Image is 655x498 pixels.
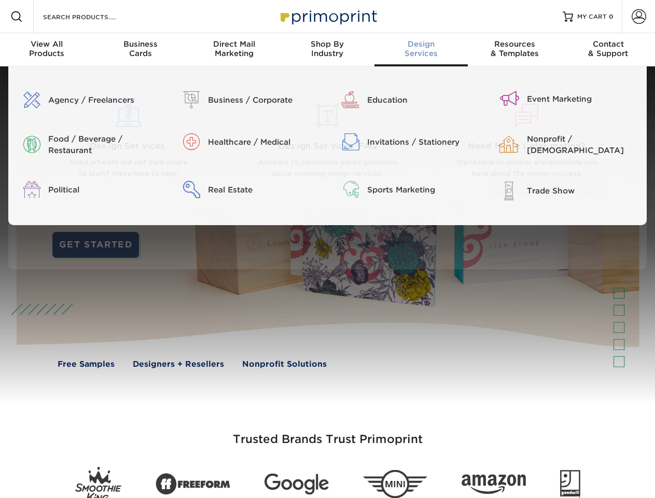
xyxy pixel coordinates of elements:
span: Shop By [281,39,374,49]
p: Answers to commonly asked questions about ordering design services. [248,157,407,180]
a: Learn more about Design Services [211,226,440,261]
span: Resources [468,39,561,49]
a: DesignServices [374,33,468,66]
a: Design Services Need artwork but not sure where to start? We're here to help! [37,91,220,193]
a: Design Services FAQ Answers to commonly asked questions about ordering design services. [236,91,420,193]
div: & Templates [468,39,561,58]
p: We're here to answer any questions you have about the design process. [448,157,606,180]
a: Shop ByIndustry [281,33,374,66]
a: BusinessCards [93,33,187,66]
span: Design Services FAQ [248,140,407,153]
div: Industry [281,39,374,58]
a: Contact& Support [562,33,655,66]
a: Resources& Templates [468,33,561,66]
a: Direct MailMarketing [187,33,281,66]
img: Amazon [462,475,526,494]
span: Direct Mail [187,39,281,49]
div: Marketing [187,39,281,58]
span: Learn more about Design Services [267,239,405,248]
p: Need artwork but not sure where to start? We're here to help! [49,157,208,180]
span: Need More Information? [448,140,606,153]
span: MY CART [577,12,607,21]
div: & Support [562,39,655,58]
input: SEARCH PRODUCTS..... [42,10,143,23]
img: Google [264,474,329,495]
img: Goodwill [560,470,580,498]
div: Cards [93,39,187,58]
span: Design Services [49,140,208,153]
h3: Trusted Brands Trust Primoprint [24,408,631,459]
iframe: Google Customer Reviews [3,466,88,494]
span: Business [93,39,187,49]
img: Primoprint [276,5,380,27]
span: Design [374,39,468,49]
span: 0 [609,13,614,20]
div: Services [374,39,468,58]
span: Contact [562,39,655,49]
a: Need More Information? We're here to answer any questions you have about the design process. [435,91,619,193]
